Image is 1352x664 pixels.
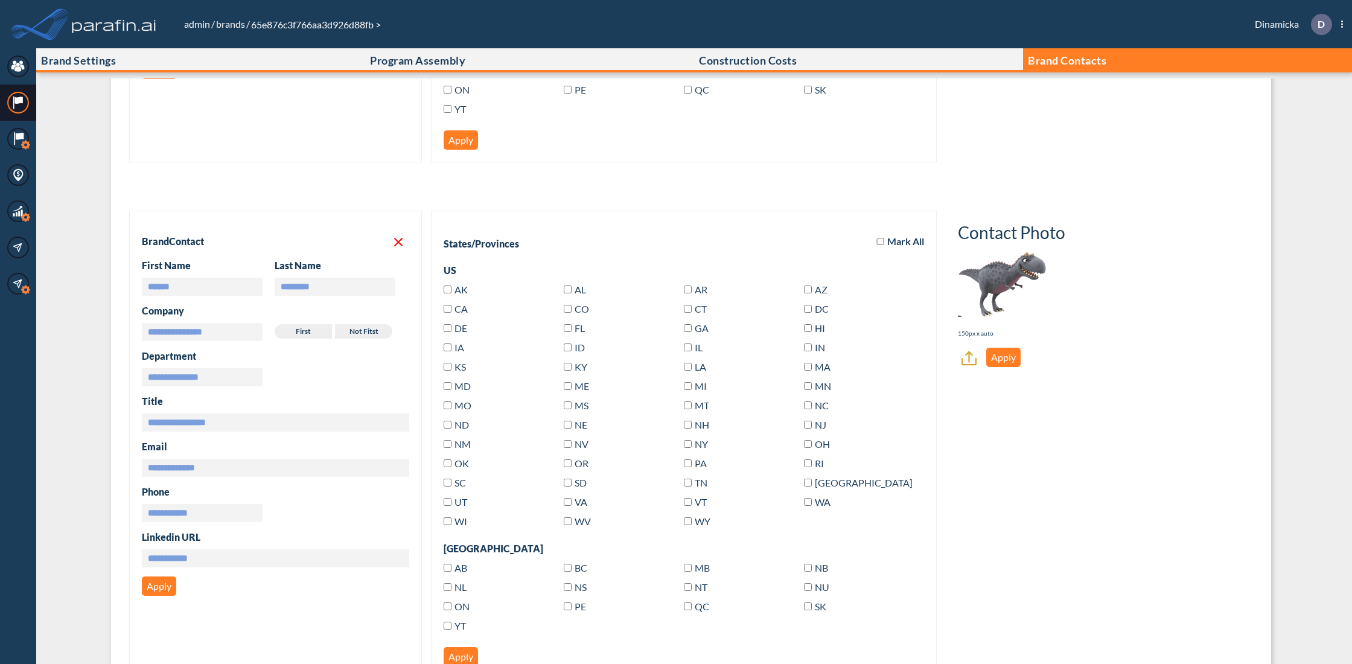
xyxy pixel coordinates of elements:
span: Yukon(Canada) [454,103,466,115]
button: Program Assembly [365,48,694,72]
span: Nova Scotia(Canada) [575,581,587,593]
span: Yukon(Canada) [454,620,466,631]
input: AL [564,286,572,293]
h3: Last Name [275,260,407,272]
span: Pennsylvania(US) [695,458,707,469]
span: Montana(US) [695,400,709,411]
a: admin [183,18,211,30]
h3: Email [142,441,409,453]
span: New Mexico(US) [454,438,471,450]
input: IN [804,343,812,351]
span: Texas(US) [815,477,913,488]
span: Delaware(US) [454,322,467,334]
span: Louisiana(US) [695,361,706,372]
input: CA [444,305,451,313]
input: NY [684,440,692,448]
input: FL [564,324,572,332]
input: OR [564,459,572,467]
h3: Company [142,305,409,317]
span: North Carolina(US) [815,400,829,411]
span: Northwest Territories(Canada) [695,581,707,593]
span: Arizona(US) [815,284,827,295]
button: Construction Costs [694,48,1023,72]
span: Rhode Island(US) [815,458,824,469]
input: YT [444,622,451,630]
span: Illinois(US) [695,342,703,353]
span: Kentucky(US) [575,361,587,372]
input: AK [444,286,451,293]
span: New York(US) [695,438,708,450]
input: CT [684,305,692,313]
span: Virginia(US) [575,496,587,508]
span: 65e876c3f766aa3d926d88fb > [250,19,382,30]
span: District of Columbia(US) [815,303,829,314]
span: South Carolina(US) [454,477,466,488]
button: Apply [142,576,176,596]
span: North Dakota(US) [454,419,469,430]
button: Brand Settings [36,48,365,72]
input: KS [444,363,451,371]
span: Newfoundland and Labrador(Canada) [454,581,467,593]
input: NH [684,421,692,429]
span: Oregon(US) [575,458,588,469]
span: Mark All [887,235,924,247]
span: Quebec(Canada) [695,601,709,612]
input: SC [444,479,451,487]
span: Idaho(US) [575,342,585,353]
input: QC [684,86,692,94]
input: IL [684,343,692,351]
input: RI [804,459,812,467]
input: GA [684,324,692,332]
span: Alberta(Canada) [454,562,467,573]
input: LA [684,363,692,371]
span: New Hampshire(US) [695,419,709,430]
span: Arkansas(US) [695,284,707,295]
span: Vermont(US) [695,496,707,508]
img: logo [69,12,159,36]
input: ON [444,86,451,94]
input: BC [564,564,572,572]
input: ND [444,421,451,429]
input: DC [804,305,812,313]
input: VA [564,498,572,506]
input: MI [684,382,692,390]
input: NS [564,583,572,591]
h2: Brand Contact [142,235,204,247]
div: Dinamicka [1237,14,1343,35]
span: Nebraska(US) [575,419,587,430]
input: SD [564,479,572,487]
span: South Dakota(US) [575,477,587,488]
input: NL [444,583,451,591]
span: Alabama(US) [575,284,586,295]
input: KY [564,363,572,371]
span: Prince Edward Island(Canada) [575,84,586,95]
span: Wisconsin(US) [454,516,467,527]
input: WV [564,517,572,525]
input: NB [804,564,812,572]
input: ID [564,343,572,351]
input: MS [564,401,572,409]
span: Hawaii(US) [815,322,825,334]
li: / [215,17,250,31]
input: Mark All [876,238,884,246]
input: MT [684,401,692,409]
h3: Linkedin URL [142,531,409,543]
h3: Phone [142,486,409,498]
input: UT [444,498,451,506]
label: First [275,324,332,339]
input: YT [444,105,451,113]
input: NM [444,440,451,448]
button: Brand Contacts [1023,48,1352,72]
span: Prince Edward Island(Canada) [575,601,586,612]
input: ON [444,602,451,610]
input: DE [444,324,451,332]
span: Utah(US) [454,496,467,508]
span: Kansas(US) [454,361,466,372]
span: Quebec(Canada) [695,84,709,95]
span: Ontario(Canada) [454,84,470,95]
input: PE [564,86,572,94]
input: AZ [804,286,812,293]
span: Maine(US) [575,380,589,392]
span: West Virginia(US) [575,516,591,527]
span: Massachusetts(US) [815,361,831,372]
